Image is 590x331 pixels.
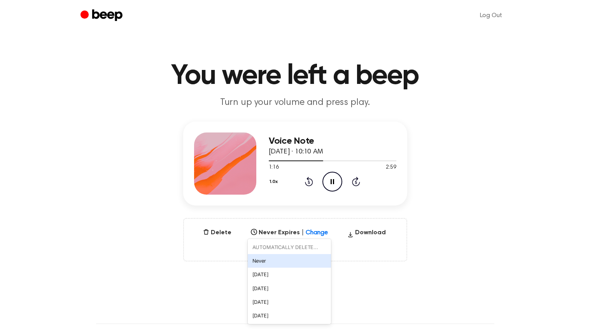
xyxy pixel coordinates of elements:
[248,254,331,268] div: Never
[96,62,494,90] h1: You were left a beep
[81,8,124,23] a: Beep
[248,309,331,322] div: [DATE]
[472,6,510,25] a: Log Out
[248,268,331,281] div: [DATE]
[248,295,331,309] div: [DATE]
[193,244,397,251] span: Only visible to you
[269,148,323,155] span: [DATE] · 10:10 AM
[344,228,389,240] button: Download
[269,164,279,172] span: 1:16
[146,96,445,109] p: Turn up your volume and press play.
[248,282,331,295] div: [DATE]
[200,228,235,237] button: Delete
[248,240,331,254] div: AUTOMATICALLY DELETE...
[269,136,396,146] h3: Voice Note
[269,175,281,188] button: 1.0x
[386,164,396,172] span: 2:59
